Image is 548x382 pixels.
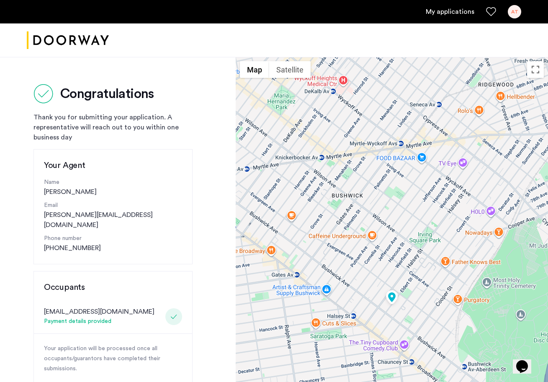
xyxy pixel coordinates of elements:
[44,178,182,197] div: [PERSON_NAME]
[527,61,544,78] button: Toggle fullscreen view
[44,201,182,210] p: Email
[44,307,154,317] div: [EMAIL_ADDRESS][DOMAIN_NAME]
[44,210,182,230] a: [PERSON_NAME][EMAIL_ADDRESS][DOMAIN_NAME]
[486,7,496,17] a: Favorites
[44,243,101,253] a: [PHONE_NUMBER]
[240,61,269,78] button: Show street map
[27,25,109,56] img: logo
[426,7,474,17] a: My application
[44,234,182,243] p: Phone number
[44,317,154,327] div: Payment details provided
[44,160,182,171] h3: Your Agent
[44,178,182,187] p: Name
[508,5,521,18] div: AT
[60,85,154,102] h2: Congratulations
[269,61,311,78] button: Show satellite imagery
[44,281,182,293] h3: Occupants
[33,112,193,142] div: Thank you for submitting your application. A representative will reach out to you within one busi...
[27,25,109,56] a: Cazamio logo
[44,344,182,374] p: Your application will be processed once all occupants/guarantors have completed their submissions.
[513,348,540,374] iframe: chat widget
